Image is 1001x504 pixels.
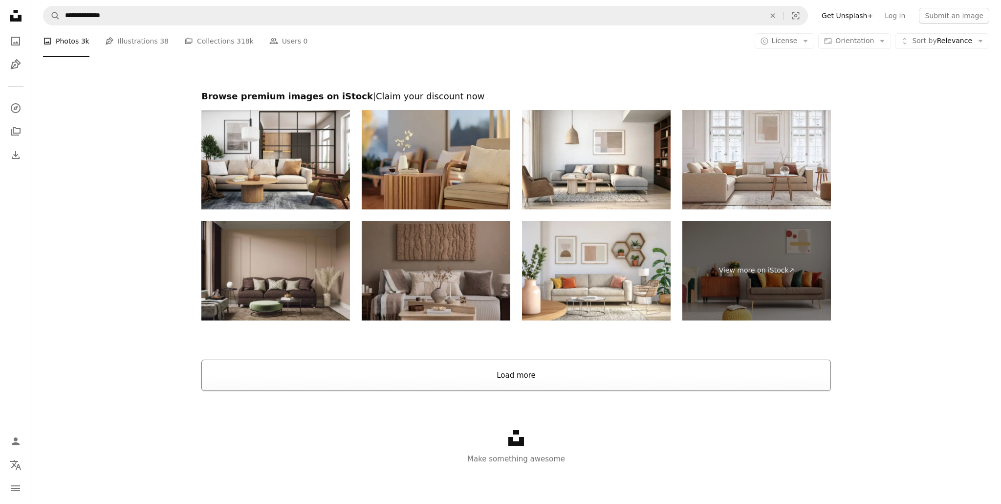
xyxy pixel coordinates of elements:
[6,31,25,51] a: Photos
[105,25,169,57] a: Illustrations 38
[201,360,831,391] button: Load more
[6,455,25,475] button: Language
[31,453,1001,465] p: Make something awesome
[784,6,807,25] button: Visual search
[6,98,25,118] a: Explore
[44,6,60,25] button: Search Unsplash
[201,110,350,209] img: Modern living room interior - 3d render
[201,221,350,321] img: Cozy Bohemian Living Room Interior
[373,91,485,101] span: | Claim your discount now
[6,6,25,27] a: Home — Unsplash
[755,33,815,49] button: License
[237,36,254,46] span: 318k
[6,145,25,165] a: Download History
[919,8,989,23] button: Submit an image
[682,221,831,321] a: View more on iStock↗
[304,36,308,46] span: 0
[6,479,25,498] button: Menu
[522,110,671,209] img: Modern scandinavian living room interior - 3d render
[818,33,891,49] button: Orientation
[772,37,798,45] span: License
[912,37,936,45] span: Sort by
[6,122,25,141] a: Collections
[6,55,25,74] a: Illustrations
[269,25,308,57] a: Users 0
[43,6,808,25] form: Find visuals sitewide
[879,8,911,23] a: Log in
[362,221,510,321] img: Warm and cozy autumn composition of living room interior with mock up poster frame, art, boucle s...
[912,36,972,46] span: Relevance
[362,110,510,209] img: A minimalist comfortable armchair with a pillow placed in a contemporary cozy living room.
[762,6,783,25] button: Clear
[682,110,831,209] img: Modern scandinavian living room interior - 3d render
[835,37,874,45] span: Orientation
[522,221,671,321] img: Bohemian living room interior - 3d render
[816,8,879,23] a: Get Unsplash+
[160,36,169,46] span: 38
[184,25,254,57] a: Collections 318k
[6,432,25,451] a: Log in / Sign up
[201,91,831,102] h2: Browse premium images on iStock
[895,33,989,49] button: Sort byRelevance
